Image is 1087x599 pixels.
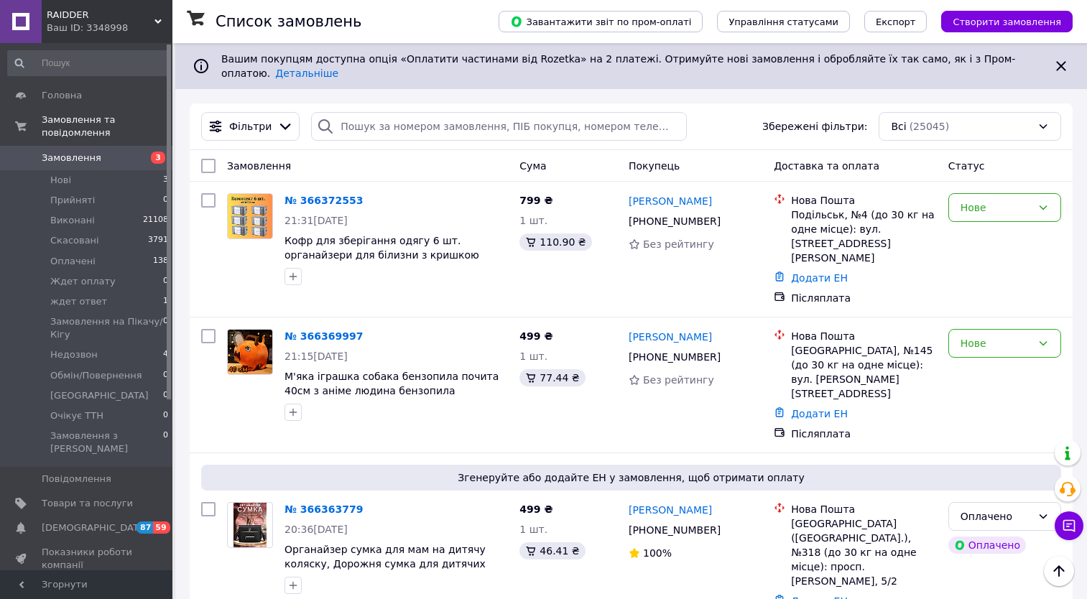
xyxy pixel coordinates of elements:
a: № 366369997 [285,330,363,342]
button: Створити замовлення [941,11,1073,32]
a: Фото товару [227,502,273,548]
div: 46.41 ₴ [519,542,585,559]
span: (25045) [910,121,949,132]
a: [PERSON_NAME] [629,330,712,344]
button: Чат з покупцем [1055,511,1083,540]
span: 1 шт. [519,350,547,362]
span: Замовлення [42,152,101,164]
span: Повідомлення [42,473,111,486]
span: 0 [163,315,168,341]
span: Фільтри [229,119,272,134]
div: Післяплата [791,427,937,441]
span: Замовлення [227,160,291,172]
span: Замовлення з [PERSON_NAME] [50,429,163,455]
span: Створити замовлення [953,17,1061,27]
span: 499 ₴ [519,330,552,342]
button: Наверх [1044,556,1074,586]
span: 1 шт. [519,215,547,226]
span: 4 [163,348,168,361]
span: 1 шт. [519,524,547,535]
div: 110.90 ₴ [519,233,591,251]
span: 21:31[DATE] [285,215,348,226]
div: Оплачено [961,509,1032,524]
div: Ваш ID: 3348998 [47,22,172,34]
button: Управління статусами [717,11,850,32]
span: Cума [519,160,546,172]
span: Замовлення на Пікачу/Кігу [50,315,163,341]
a: № 366363779 [285,503,363,515]
span: 3 [163,174,168,187]
span: 0 [163,194,168,207]
span: Товари та послуги [42,497,133,510]
button: Завантажити звіт по пром-оплаті [499,11,703,32]
span: RAIDDER [47,9,154,22]
span: [DEMOGRAPHIC_DATA] [42,521,148,534]
h1: Список замовлень [216,13,361,30]
span: 138 [153,255,168,268]
img: Фото товару [233,503,267,547]
span: 21:15[DATE] [285,350,348,362]
span: 799 ₴ [519,195,552,206]
a: Фото товару [227,329,273,375]
span: Вашим покупцям доступна опція «Оплатити частинами від Rozetka» на 2 платежі. Отримуйте нові замов... [221,53,1015,79]
span: Статус [948,160,985,172]
span: 499 ₴ [519,503,552,515]
div: Нова Пошта [791,329,937,343]
span: Недозвон [50,348,98,361]
div: [GEOGRAPHIC_DATA], №145 (до 30 кг на одне місце): вул. [PERSON_NAME][STREET_ADDRESS] [791,343,937,401]
span: Головна [42,89,82,102]
span: Показники роботи компанії [42,546,133,572]
span: Завантажити звіт по пром-оплаті [510,15,691,28]
div: [PHONE_NUMBER] [626,211,723,231]
div: Післяплата [791,291,937,305]
div: [GEOGRAPHIC_DATA] ([GEOGRAPHIC_DATA].), №318 (до 30 кг на одне місце): просп. [PERSON_NAME], 5/2 [791,516,937,588]
span: Очікує ТТН [50,409,103,422]
img: Фото товару [228,330,272,374]
a: Створити замовлення [927,15,1073,27]
span: Замовлення та повідомлення [42,113,172,139]
img: Фото товару [228,194,272,238]
span: 3791 [148,234,168,247]
span: 59 [153,521,170,534]
span: Органайзер сумка для мам на дитячу коляску, Дорожня сумка для дитячих речей на ручку коляски (4126) [285,544,486,584]
a: Детальніше [275,68,338,79]
div: [PHONE_NUMBER] [626,347,723,367]
span: 0 [163,429,168,455]
span: 87 [137,521,153,534]
div: [PHONE_NUMBER] [626,520,723,540]
span: Ждет оплату [50,275,116,288]
div: Нове [961,200,1032,215]
span: Нові [50,174,71,187]
span: Збережені фільтри: [762,119,867,134]
div: 77.44 ₴ [519,369,585,386]
button: Експорт [864,11,928,32]
span: Скасовані [50,234,99,247]
div: Оплачено [948,537,1026,554]
span: Управління статусами [728,17,838,27]
span: [GEOGRAPHIC_DATA] [50,389,149,402]
span: Покупець [629,160,680,172]
span: 0 [163,409,168,422]
a: Кофр для зберігання одягу 6 шт. органайзери для білизни з кришкою 60*40*35 см (60002) [285,235,479,275]
span: 0 [163,369,168,382]
a: Додати ЕН [791,408,848,419]
span: Без рейтингу [643,238,714,250]
span: 3 [151,152,165,164]
span: Без рейтингу [643,374,714,386]
span: Згенеруйте або додайте ЕН у замовлення, щоб отримати оплату [207,470,1055,485]
a: М'яка іграшка собака бензопила почита 40см з аніме людина бензопила [285,371,499,396]
span: 0 [163,389,168,402]
a: [PERSON_NAME] [629,194,712,208]
input: Пошук за номером замовлення, ПІБ покупця, номером телефону, Email, номером накладної [311,112,687,141]
span: Доставка та оплата [774,160,879,172]
div: Нова Пошта [791,502,937,516]
span: Виконані [50,214,95,227]
a: [PERSON_NAME] [629,503,712,517]
span: 0 [163,275,168,288]
span: 21108 [143,214,168,227]
a: № 366372553 [285,195,363,206]
span: 100% [643,547,672,559]
a: Фото товару [227,193,273,239]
